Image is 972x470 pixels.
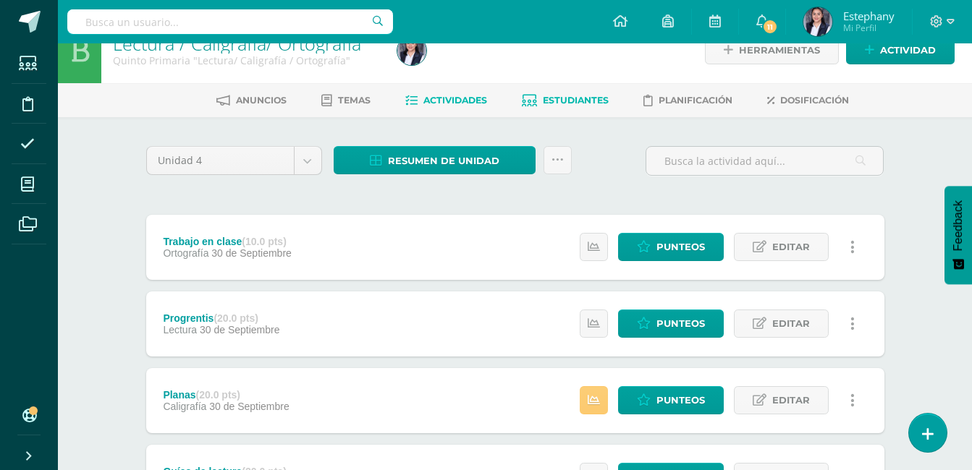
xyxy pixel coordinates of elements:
span: Unidad 4 [158,147,283,174]
span: 11 [762,19,778,35]
span: Editar [772,234,810,260]
span: Anuncios [236,95,287,106]
a: Herramientas [705,36,839,64]
span: Actividad [880,37,936,64]
div: Quinto Primaria 'Lectura/ Caligrafía / Ortografía' [113,54,380,67]
strong: (10.0 pts) [242,236,286,247]
a: Anuncios [216,89,287,112]
span: Editar [772,310,810,337]
span: Lectura [163,324,197,336]
a: Actividad [846,36,955,64]
h1: Lectura / Caligrafía/ Ortografía [113,33,380,54]
span: Temas [338,95,371,106]
span: Feedback [952,200,965,251]
input: Busca la actividad aquí... [646,147,883,175]
span: Punteos [656,387,705,414]
input: Busca un usuario... [67,9,393,34]
span: Editar [772,387,810,414]
span: Caligrafía [163,401,206,412]
button: Feedback - Mostrar encuesta [944,186,972,284]
span: Mi Perfil [843,22,895,34]
span: Ortografía [163,247,208,259]
strong: (20.0 pts) [196,389,240,401]
div: Trabajo en clase [163,236,291,247]
a: Dosificación [767,89,849,112]
span: Planificación [659,95,732,106]
span: 30 de Septiembre [200,324,280,336]
span: Herramientas [739,37,820,64]
span: 30 de Septiembre [209,401,290,412]
a: Temas [321,89,371,112]
a: Punteos [618,233,724,261]
a: Punteos [618,309,724,338]
span: Estudiantes [543,95,609,106]
a: Punteos [618,386,724,414]
span: Punteos [656,234,705,260]
span: Estephany [843,9,895,23]
a: Unidad 4 [147,147,321,174]
span: Dosificación [780,95,849,106]
a: Resumen de unidad [334,146,536,174]
span: Actividades [423,95,487,106]
a: Planificación [643,89,732,112]
strong: (20.0 pts) [214,312,258,324]
a: Actividades [405,89,487,112]
a: Estudiantes [522,89,609,112]
a: Lectura / Caligrafía/ Ortografía [113,31,361,56]
span: Resumen de unidad [388,148,499,174]
img: 07998e3a003b75678539ed9da100f3a7.png [803,7,832,36]
div: Planas [163,389,289,401]
div: Progrentis [163,312,279,324]
img: 07998e3a003b75678539ed9da100f3a7.png [397,36,426,65]
span: Punteos [656,310,705,337]
span: 30 de Septiembre [211,247,292,259]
